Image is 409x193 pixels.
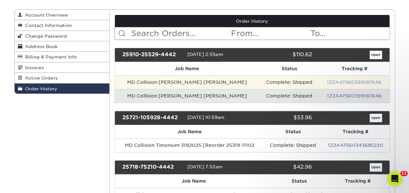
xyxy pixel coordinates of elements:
input: From... [230,27,310,40]
div: 25721-105928-4442 [117,114,187,122]
div: $53.96 [247,114,317,122]
a: open [370,114,382,122]
td: Complete: Shipped [259,75,319,89]
span: [DATE] 10:59am [187,115,224,120]
a: Order History [15,84,110,94]
span: [DATE] 2:55pm [187,52,223,57]
a: Invoices [15,62,110,73]
span: Order History [22,86,57,91]
th: Tracking # [320,62,389,75]
a: Contact Information [15,20,110,31]
span: Active Orders [22,75,58,81]
span: [DATE] 7:52am [187,164,222,169]
span: Billing & Payment Info [22,54,77,59]
th: Job Name [115,125,264,138]
th: Job Name [115,174,272,188]
td: Complete: Shipped [259,89,319,103]
a: open [370,163,382,172]
td: MD Collision Timonium 3192025 [Reorder 25319-11102 [115,138,264,152]
a: Address Book [15,41,110,52]
th: Status [264,125,321,138]
td: Complete: Shipped [264,138,321,152]
th: Status [272,174,326,188]
a: Account Overview [15,10,110,20]
div: 25718-75210-4442 [117,163,187,172]
div: 25910-25529-4442 [117,51,187,59]
input: Search Orders... [130,27,230,40]
th: Status [259,62,319,75]
a: Active Orders [15,73,110,83]
th: Tracking # [326,174,389,188]
a: open [370,51,382,59]
a: Order History [115,15,389,27]
iframe: Intercom live chat [387,171,402,187]
div: $110.62 [247,51,317,59]
div: $42.96 [247,163,317,172]
a: Billing & Payment Info [15,52,110,62]
span: Change Password [22,33,67,39]
th: Job Name [115,62,259,75]
td: MD Collision [PERSON_NAME] [PERSON_NAME] [115,89,259,103]
th: Tracking # [322,125,389,138]
a: 1Z2A47560399187646 [327,80,382,85]
span: Address Book [22,44,58,49]
span: Contact Information [22,23,72,28]
input: To... [310,27,389,40]
span: Account Overview [22,12,68,18]
a: 1Z2A47560343685220 [328,143,383,148]
a: 1Z2A47560399187646 [327,93,382,98]
span: 11 [400,171,408,176]
span: Invoices [22,65,44,70]
td: MD Collision [PERSON_NAME] [PERSON_NAME] [115,75,259,89]
a: Change Password [15,31,110,41]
